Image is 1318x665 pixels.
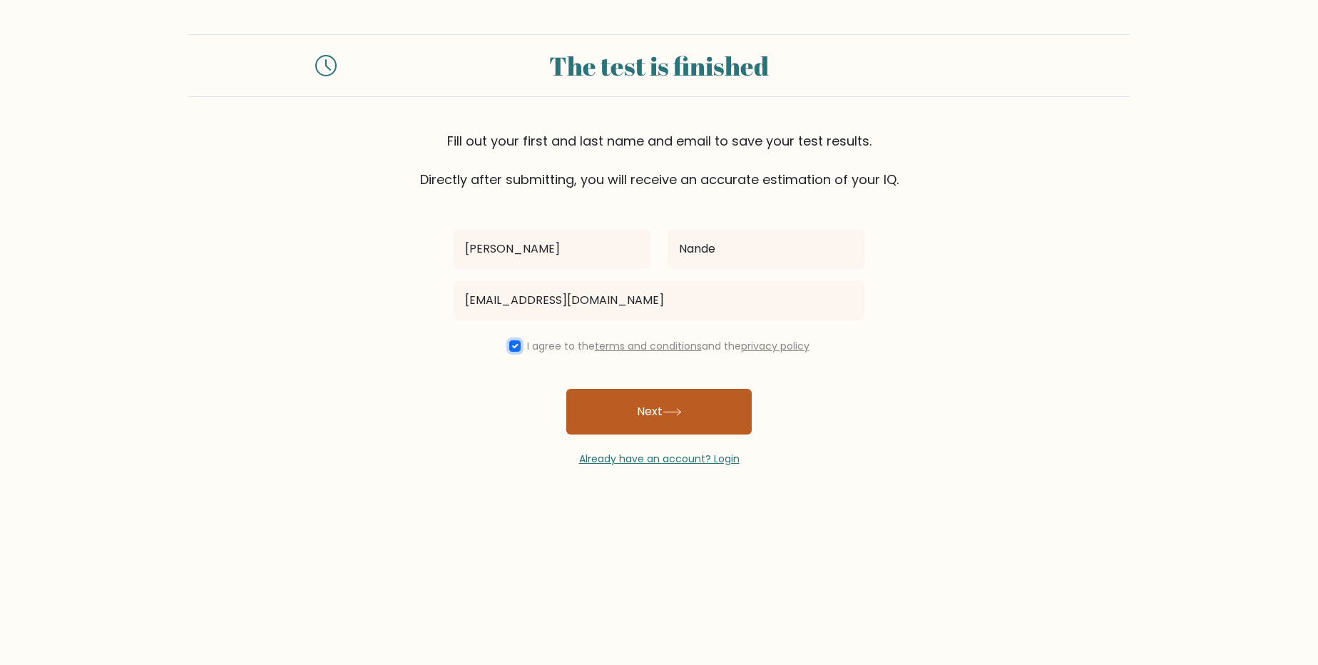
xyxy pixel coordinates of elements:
[188,131,1130,189] div: Fill out your first and last name and email to save your test results. Directly after submitting,...
[454,229,650,269] input: First name
[454,280,864,320] input: Email
[527,339,809,353] label: I agree to the and the
[566,389,752,435] button: Next
[579,452,740,466] a: Already have an account? Login
[741,339,809,353] a: privacy policy
[354,46,964,85] div: The test is finished
[668,229,864,269] input: Last name
[595,339,702,353] a: terms and conditions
